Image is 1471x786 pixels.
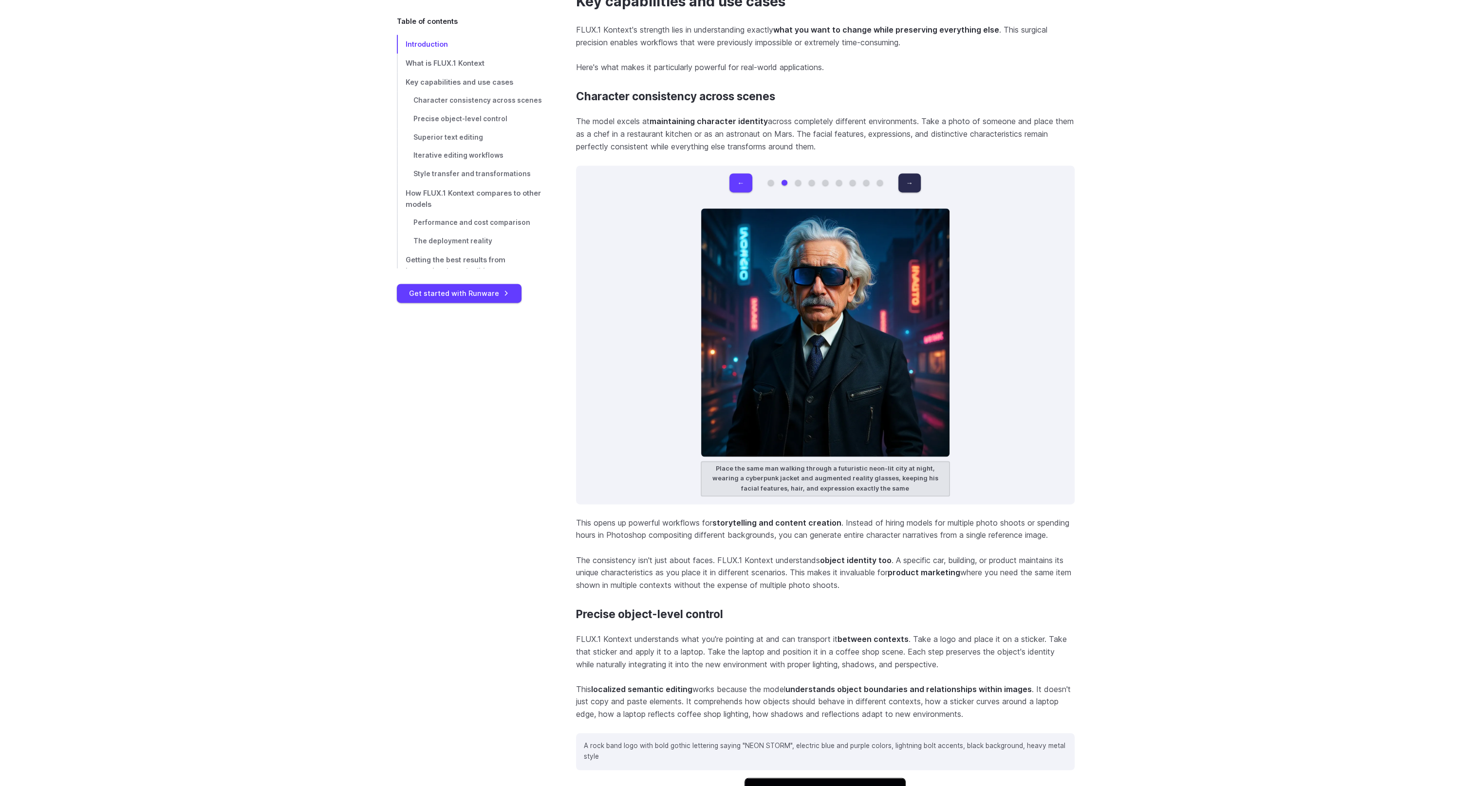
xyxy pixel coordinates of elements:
[701,208,950,457] img: Serious-looking older man in a dark suit and sunglasses standing on a neon-lit city street at night
[773,25,999,35] strong: what you want to change while preserving everything else
[406,59,484,67] span: What is FLUX.1 Kontext
[782,180,787,185] button: Go to 2 of 9
[397,128,545,147] a: Superior text editing
[650,116,768,126] strong: maintaining character identity
[584,741,1067,762] p: A rock band logo with bold gothic lettering saying "NEON STORM", electric blue and purple colors,...
[397,35,545,54] a: Introduction
[413,151,503,159] span: Iterative editing workflows
[397,284,521,303] a: Get started with Runware
[768,180,774,185] button: Go to 1 of 9
[863,180,869,185] button: Go to 8 of 9
[397,146,545,165] a: Iterative editing workflows
[836,180,842,185] button: Go to 6 of 9
[406,40,448,48] span: Introduction
[576,608,723,621] a: Precise object-level control
[785,684,1032,694] strong: understands object boundaries and relationships within images
[576,633,1075,671] p: FLUX.1 Kontext understands what you're pointing at and can transport it . Take a logo and place i...
[898,173,921,192] button: →
[406,78,513,86] span: Key capabilities and use cases
[413,96,542,104] span: Character consistency across scenes
[822,180,828,185] button: Go to 5 of 9
[413,133,483,141] span: Superior text editing
[413,115,507,123] span: Precise object-level control
[877,180,883,185] button: Go to 9 of 9
[397,16,458,27] span: Table of contents
[820,555,892,565] strong: object identity too
[809,180,815,185] button: Go to 4 of 9
[576,90,775,103] a: Character consistency across scenes
[576,554,1075,592] p: The consistency isn't just about faces. FLUX.1 Kontext understands . A specific car, building, or...
[591,684,692,694] strong: localized semantic editing
[397,54,545,73] a: What is FLUX.1 Kontext
[413,170,531,178] span: Style transfer and transformations
[712,518,841,528] strong: storytelling and content creation
[576,683,1075,721] p: This works because the model . It doesn't just copy and paste elements. It comprehends how object...
[397,110,545,128] a: Precise object-level control
[397,73,545,91] a: Key capabilities and use cases
[576,115,1075,153] p: The model excels at across completely different environments. Take a photo of someone and place t...
[701,461,950,496] figcaption: Place the same man walking through a futuristic neon-lit city at night, wearing a cyberpunk jacke...
[576,24,1075,49] p: FLUX.1 Kontext's strength lies in understanding exactly . This surgical precision enables workflo...
[397,214,545,232] a: Performance and cost comparison
[397,183,545,214] a: How FLUX.1 Kontext compares to other models
[397,251,545,281] a: Getting the best results from instruction-based editing
[413,219,530,226] span: Performance and cost comparison
[397,165,545,183] a: Style transfer and transformations
[729,173,752,192] button: ←
[406,256,505,275] span: Getting the best results from instruction-based editing
[576,61,1075,74] p: Here's what makes it particularly powerful for real-world applications.
[576,517,1075,542] p: This opens up powerful workflows for . Instead of hiring models for multiple photo shoots or spen...
[397,91,545,110] a: Character consistency across scenes
[795,180,801,185] button: Go to 3 of 9
[838,634,909,644] strong: between contexts
[406,189,541,208] span: How FLUX.1 Kontext compares to other models
[888,567,960,577] strong: product marketing
[397,232,545,251] a: The deployment reality
[850,180,856,185] button: Go to 7 of 9
[413,237,492,245] span: The deployment reality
